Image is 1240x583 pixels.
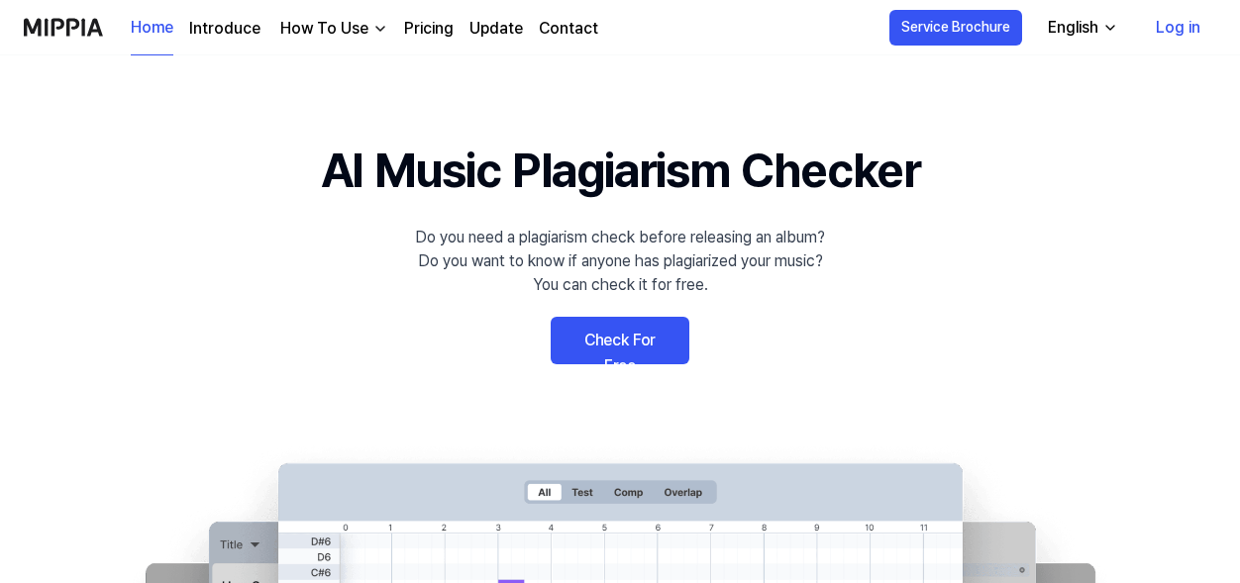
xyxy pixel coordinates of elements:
button: How To Use [276,17,388,41]
button: English [1032,8,1130,48]
div: How To Use [276,17,372,41]
a: Check For Free [551,317,689,364]
a: Pricing [404,17,454,41]
a: Home [131,1,173,55]
div: English [1044,16,1102,40]
a: Introduce [189,17,260,41]
h1: AI Music Plagiarism Checker [321,135,920,206]
div: Do you need a plagiarism check before releasing an album? Do you want to know if anyone has plagi... [415,226,825,297]
a: Update [469,17,523,41]
button: Service Brochure [889,10,1022,46]
a: Contact [539,17,598,41]
img: down [372,21,388,37]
